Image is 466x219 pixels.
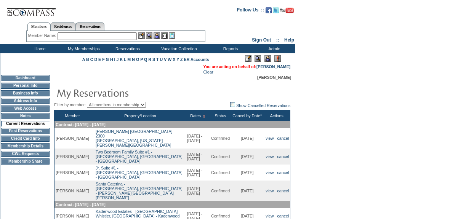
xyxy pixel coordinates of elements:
[184,57,209,62] a: ER Accounts
[65,113,80,118] a: Member
[266,10,272,14] a: Become our fan on Facebook
[231,149,263,165] td: [DATE]
[54,128,90,149] td: [PERSON_NAME]
[210,149,231,165] td: Confirmed
[1,151,50,157] td: CWL Requests
[96,182,183,200] a: Santa Caterina -[GEOGRAPHIC_DATA], [GEOGRAPHIC_DATA] - [PERSON_NAME][GEOGRAPHIC_DATA][PERSON_NAME]
[156,57,159,62] a: T
[190,113,201,118] a: Dates
[276,37,279,43] span: ::
[273,10,279,14] a: Follow us on Twitter
[245,55,251,62] img: Edit Mode
[230,102,235,107] img: chk_off.JPG
[264,55,271,62] img: Impersonate
[1,106,50,112] td: Web Access
[232,113,262,118] a: Cancel by Date*
[230,103,290,108] a: Show Cancelled Reservations
[266,170,274,175] a: view
[124,113,156,118] a: Property/Location
[257,75,291,80] span: [PERSON_NAME]
[160,57,163,62] a: U
[274,55,281,62] img: Log Concern/Member Elevation
[144,57,147,62] a: Q
[140,57,143,62] a: P
[17,44,61,53] td: Home
[127,57,131,62] a: M
[110,57,113,62] a: H
[255,55,261,62] img: View Mode
[266,136,274,141] a: view
[266,154,274,159] a: view
[94,57,97,62] a: D
[266,7,272,13] img: Become our fan on Facebook
[1,128,50,134] td: Past Reservations
[203,64,290,69] span: You are acting on behalf of:
[106,57,109,62] a: G
[210,165,231,181] td: Confirmed
[132,57,135,62] a: N
[186,165,210,181] td: [DATE] - [DATE]
[96,129,175,147] a: [PERSON_NAME] [GEOGRAPHIC_DATA] - 2300[GEOGRAPHIC_DATA], [US_STATE] - [PERSON_NAME][GEOGRAPHIC_DATA]
[277,154,289,159] a: cancel
[173,57,175,62] a: X
[266,189,274,193] a: view
[90,57,93,62] a: C
[50,22,76,30] a: Residences
[54,149,90,165] td: [PERSON_NAME]
[136,57,139,62] a: O
[98,57,101,62] a: E
[114,57,115,62] a: I
[231,128,263,149] td: [DATE]
[266,214,274,218] a: view
[149,44,208,53] td: Vacation Collection
[180,57,183,62] a: Z
[284,37,294,43] a: Help
[54,181,90,201] td: [PERSON_NAME]
[169,32,175,39] img: b_calculator.gif
[186,149,210,165] td: [DATE] - [DATE]
[201,115,206,118] img: Ascending
[120,57,123,62] a: K
[210,128,231,149] td: Confirmed
[1,136,50,142] td: Credit Card Info
[168,57,171,62] a: W
[210,181,231,201] td: Confirmed
[76,22,104,30] a: Reservations
[105,44,149,53] td: Reservations
[277,189,289,193] a: cancel
[252,37,271,43] a: Sign Out
[1,75,50,81] td: Dashboard
[1,143,50,149] td: Membership Details
[1,98,50,104] td: Address Info
[256,64,290,69] a: [PERSON_NAME]
[27,22,51,31] a: Members
[138,32,145,39] img: b_edit.gif
[54,102,86,107] span: Filter by member:
[96,150,183,163] a: Two Bedroom Family Suite #1 -[GEOGRAPHIC_DATA], [GEOGRAPHIC_DATA] - [GEOGRAPHIC_DATA]
[161,32,168,39] img: Reservations
[277,170,289,175] a: cancel
[86,57,89,62] a: B
[280,10,294,14] a: Subscribe to our YouTube Channel
[280,8,294,13] img: Subscribe to our YouTube Channel
[237,6,264,16] td: Follow Us ::
[116,57,119,62] a: J
[273,7,279,13] img: Follow us on Twitter
[152,57,155,62] a: S
[102,57,105,62] a: F
[164,57,167,62] a: V
[54,165,90,181] td: [PERSON_NAME]
[1,121,50,126] td: Current Reservations
[1,158,50,165] td: Membership Share
[277,214,289,218] a: cancel
[1,90,50,96] td: Business Info
[28,32,58,39] div: Member Name:
[231,165,263,181] td: [DATE]
[208,44,251,53] td: Reports
[56,85,209,100] img: pgTtlMyReservations.gif
[56,122,105,127] span: Contract: [DATE] - [DATE]
[176,57,179,62] a: Y
[203,70,213,74] a: Clear
[6,2,56,18] img: Compass Home
[277,136,289,141] a: cancel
